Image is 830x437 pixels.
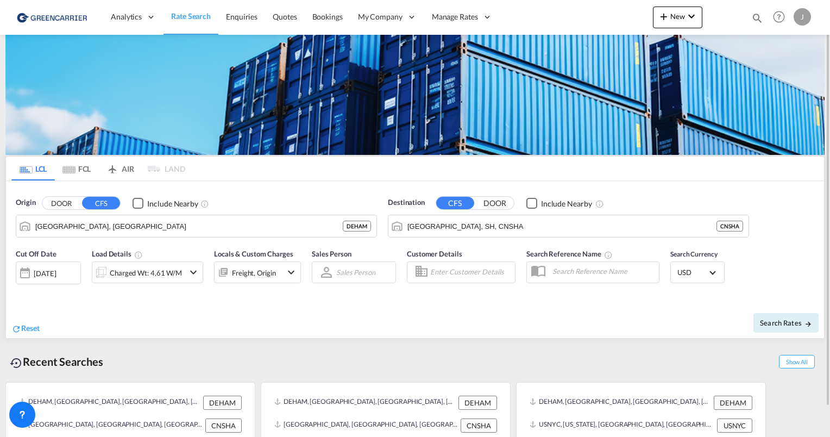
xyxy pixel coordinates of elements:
[530,396,711,410] div: DEHAM, Hamburg, Germany, Western Europe, Europe
[653,7,702,28] button: icon-plus 400-fgNewicon-chevron-down
[436,197,474,209] button: CFS
[677,267,708,277] span: USD
[312,249,351,258] span: Sales Person
[19,419,203,433] div: CNSHA, Shanghai, SH, China, Greater China & Far East Asia, Asia Pacific
[187,266,200,279] md-icon: icon-chevron-down
[685,10,698,23] md-icon: icon-chevron-down
[203,396,242,410] div: DEHAM
[335,264,376,280] md-select: Sales Person
[760,319,812,327] span: Search Rates
[343,221,371,232] div: DEHAM
[458,396,497,410] div: DEHAM
[16,261,81,284] div: [DATE]
[753,313,819,333] button: Search Ratesicon-arrow-right
[604,251,613,259] md-icon: Your search will be saved by the below given name
[526,249,613,258] span: Search Reference Name
[19,396,200,410] div: DEHAM, Hamburg, Germany, Western Europe, Europe
[794,8,811,26] div: J
[6,181,824,338] div: Origin DOOR CFS Checkbox No InkUnchecked: Ignores neighbouring ports when fetching rates.Checked ...
[16,283,24,298] md-datepicker: Select
[751,12,763,24] md-icon: icon-magnify
[92,261,203,283] div: Charged Wt: 4,61 W/Micon-chevron-down
[388,215,749,237] md-input-container: Shanghai, SH, CNSHA
[5,35,825,155] img: GreenCarrierFCL_LCL.png
[804,320,812,328] md-icon: icon-arrow-right
[526,197,592,209] md-checkbox: Checkbox No Ink
[34,269,56,278] div: [DATE]
[226,12,257,21] span: Enquiries
[16,215,376,237] md-input-container: Hamburg, DEHAM
[147,198,198,209] div: Include Nearby
[770,8,788,26] span: Help
[274,396,456,410] div: DEHAM, Hamburg, Germany, Western Europe, Europe
[42,197,80,210] button: DOOR
[273,12,297,21] span: Quotes
[657,12,698,21] span: New
[779,355,815,369] span: Show All
[657,10,670,23] md-icon: icon-plus 400-fg
[111,11,142,22] span: Analytics
[11,323,40,335] div: icon-refreshReset
[407,218,716,234] input: Search by Port
[312,12,343,21] span: Bookings
[595,199,604,208] md-icon: Unchecked: Ignores neighbouring ports when fetching rates.Checked : Includes neighbouring ports w...
[676,265,719,280] md-select: Select Currency: $ USDUnited States Dollar
[717,419,752,433] div: USNYC
[214,261,301,283] div: Freight Originicon-chevron-down
[171,11,211,21] span: Rate Search
[110,265,182,280] div: Charged Wt: 4,61 W/M
[670,250,718,258] span: Search Currency
[214,249,293,258] span: Locals & Custom Charges
[106,163,119,171] md-icon: icon-airplane
[714,396,752,410] div: DEHAM
[10,357,23,370] md-icon: icon-backup-restore
[716,221,743,232] div: CNSHA
[358,11,403,22] span: My Company
[432,11,478,22] span: Manage Rates
[134,251,143,259] md-icon: Chargeable Weight
[388,197,425,208] span: Destination
[285,266,298,279] md-icon: icon-chevron-down
[476,197,514,210] button: DOOR
[751,12,763,28] div: icon-magnify
[133,197,198,209] md-checkbox: Checkbox No Ink
[16,5,90,29] img: 1378a7308afe11ef83610d9e779c6b34.png
[530,419,714,433] div: USNYC, New York, NY, United States, North America, Americas
[11,157,55,180] md-tab-item: LCL
[98,157,142,180] md-tab-item: AIR
[11,324,21,334] md-icon: icon-refresh
[205,419,242,433] div: CNSHA
[541,198,592,209] div: Include Nearby
[407,249,462,258] span: Customer Details
[547,263,659,279] input: Search Reference Name
[35,218,343,234] input: Search by Port
[770,8,794,27] div: Help
[11,157,185,180] md-pagination-wrapper: Use the left and right arrow keys to navigate between tabs
[200,199,209,208] md-icon: Unchecked: Ignores neighbouring ports when fetching rates.Checked : Includes neighbouring ports w...
[274,419,458,433] div: CNSHA, Shanghai, SH, China, Greater China & Far East Asia, Asia Pacific
[232,265,276,280] div: Freight Origin
[55,157,98,180] md-tab-item: FCL
[16,197,35,208] span: Origin
[430,264,512,280] input: Enter Customer Details
[461,419,497,433] div: CNSHA
[16,249,56,258] span: Cut Off Date
[92,249,143,258] span: Load Details
[21,323,40,333] span: Reset
[82,197,120,209] button: CFS
[5,349,108,374] div: Recent Searches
